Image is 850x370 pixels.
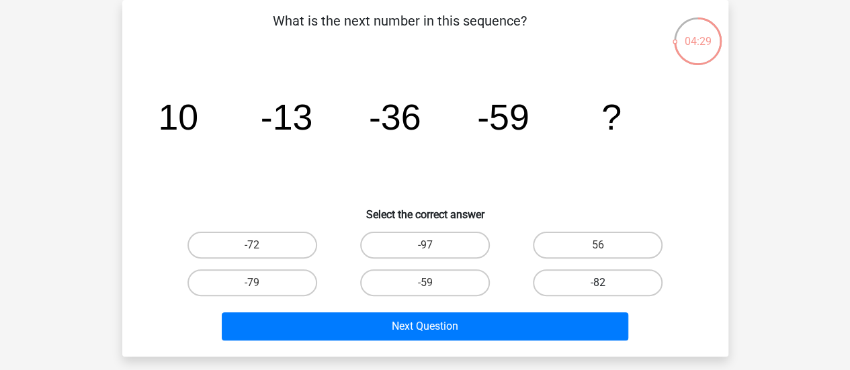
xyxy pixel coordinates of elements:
[144,197,707,221] h6: Select the correct answer
[477,97,529,137] tspan: -59
[601,97,622,137] tspan: ?
[187,232,317,259] label: -72
[533,232,663,259] label: 56
[187,269,317,296] label: -79
[368,97,421,137] tspan: -36
[673,16,723,50] div: 04:29
[533,269,663,296] label: -82
[144,11,656,51] p: What is the next number in this sequence?
[222,312,628,340] button: Next Question
[260,97,312,137] tspan: -13
[158,97,198,137] tspan: 10
[360,232,490,259] label: -97
[360,269,490,296] label: -59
